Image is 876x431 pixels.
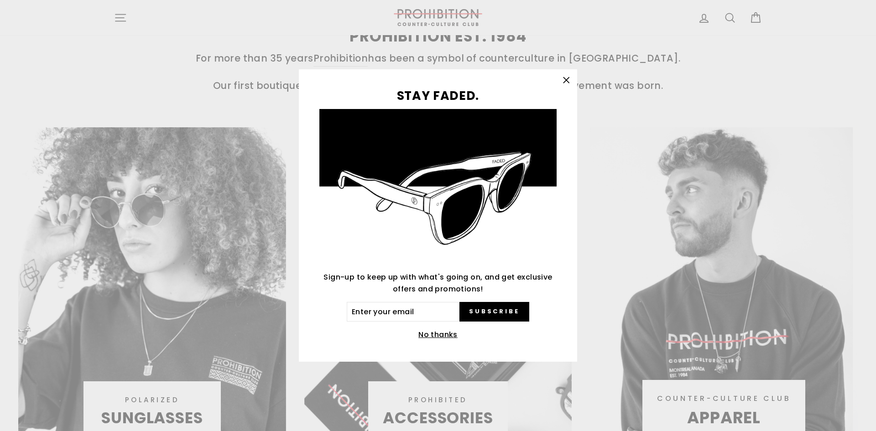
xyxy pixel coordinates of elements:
p: Sign-up to keep up with what's going on, and get exclusive offers and promotions! [319,271,557,295]
h3: STAY FADED. [319,90,557,102]
input: Enter your email [347,302,459,322]
span: Subscribe [469,307,520,316]
button: Subscribe [459,302,529,322]
button: No thanks [416,328,460,341]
